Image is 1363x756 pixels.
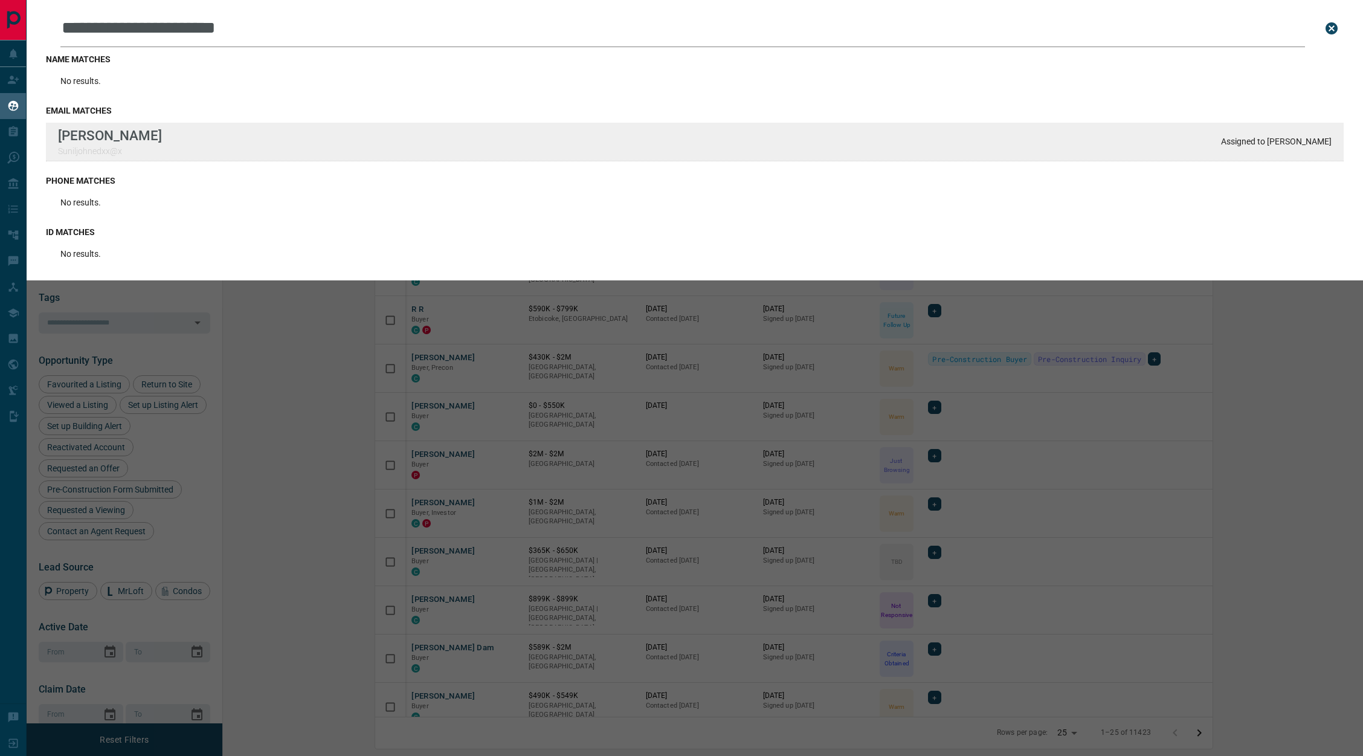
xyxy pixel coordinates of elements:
h3: name matches [46,54,1344,64]
p: Assigned to [PERSON_NAME] [1221,137,1332,146]
button: close search bar [1319,16,1344,40]
h3: id matches [46,227,1344,237]
p: No results. [60,76,101,86]
p: No results. [60,249,101,259]
p: [PERSON_NAME] [58,128,162,143]
p: No results. [60,198,101,207]
h3: email matches [46,106,1344,115]
p: Suniljohnedxx@x [58,146,162,156]
h3: phone matches [46,176,1344,186]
